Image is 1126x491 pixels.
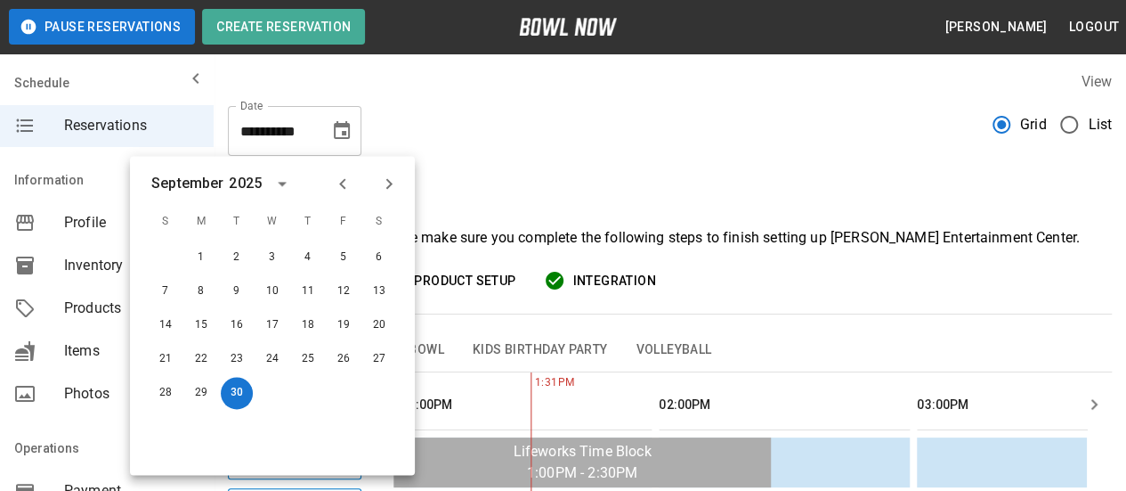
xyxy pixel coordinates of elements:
[221,343,253,375] button: Sep 23, 2025
[292,204,324,240] span: T
[9,9,195,45] button: Pause Reservations
[221,377,253,409] button: Sep 30, 2025
[531,374,535,392] span: 1:31PM
[267,168,297,199] button: calendar view is open, switch to year view
[328,241,360,274] button: Sep 5, 2025
[1081,73,1112,90] label: View
[363,275,395,307] button: Sep 13, 2025
[185,204,217,240] span: M
[64,255,199,276] span: Inventory
[363,241,395,274] button: Sep 6, 2025
[64,115,199,136] span: Reservations
[221,241,253,274] button: Sep 2, 2025
[185,275,217,307] button: Sep 8, 2025
[1062,11,1126,44] button: Logout
[292,343,324,375] button: Sep 25, 2025
[292,309,324,341] button: Sep 18, 2025
[519,18,617,36] img: logo
[363,343,395,375] button: Sep 27, 2025
[229,173,262,194] div: 2025
[572,270,655,292] span: Integration
[328,309,360,341] button: Sep 19, 2025
[458,329,622,372] button: Kids Birthday Party
[328,275,360,307] button: Sep 12, 2025
[292,241,324,274] button: Sep 4, 2025
[64,298,199,319] span: Products
[64,383,199,405] span: Photos
[256,309,288,341] button: Sep 17, 2025
[1088,114,1112,135] span: List
[401,380,652,430] th: 01:00PM
[150,309,182,341] button: Sep 14, 2025
[328,343,360,375] button: Sep 26, 2025
[324,113,360,149] button: Choose date, selected date is Sep 30, 2025
[185,241,217,274] button: Sep 1, 2025
[150,275,182,307] button: Sep 7, 2025
[185,377,217,409] button: Sep 29, 2025
[328,168,358,199] button: Previous month
[221,275,253,307] button: Sep 9, 2025
[150,204,182,240] span: S
[363,309,395,341] button: Sep 20, 2025
[374,168,404,199] button: Next month
[256,204,288,240] span: W
[228,329,1112,372] div: inventory tabs
[185,309,217,341] button: Sep 15, 2025
[328,204,360,240] span: F
[185,343,217,375] button: Sep 22, 2025
[150,343,182,375] button: Sep 21, 2025
[363,204,395,240] span: S
[256,275,288,307] button: Sep 10, 2025
[414,270,515,292] span: Product Setup
[64,340,199,362] span: Items
[256,241,288,274] button: Sep 3, 2025
[221,204,253,240] span: T
[64,212,199,233] span: Profile
[221,309,253,341] button: Sep 16, 2025
[937,11,1054,44] button: [PERSON_NAME]
[1020,114,1047,135] span: Grid
[151,173,223,194] div: September
[292,275,324,307] button: Sep 11, 2025
[202,9,365,45] button: Create Reservation
[621,329,725,372] button: Volleyball
[256,343,288,375] button: Sep 24, 2025
[150,377,182,409] button: Sep 28, 2025
[228,227,1112,249] p: Welcome to BowlNow! Please make sure you complete the following steps to finish setting up [PERSO...
[228,170,1112,220] h3: Welcome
